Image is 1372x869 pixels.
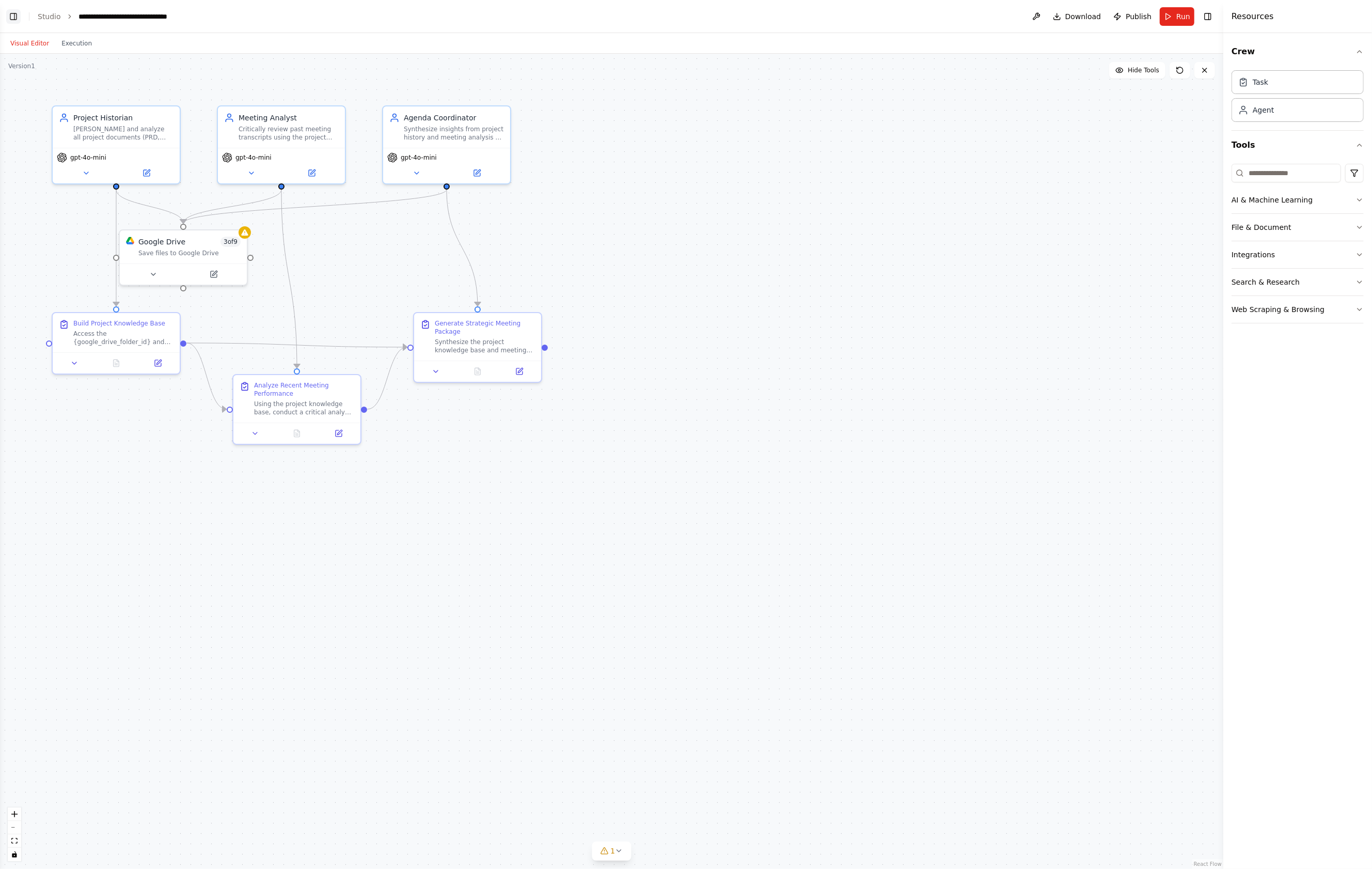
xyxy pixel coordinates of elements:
[1232,10,1274,23] h4: Resources
[8,848,21,861] button: toggle interactivity
[73,113,174,123] div: Project Historian
[1126,11,1152,22] span: Publish
[1232,160,1364,332] div: Tools
[1232,269,1364,296] button: Search & Research
[592,842,632,861] button: 1
[119,229,248,286] div: Google DriveGoogle Drive3of9Save files to Google Drive
[73,319,165,328] div: Build Project Knowledge Base
[282,167,341,179] button: Open in side panel
[1232,66,1364,130] div: Crew
[1065,11,1101,22] span: Download
[94,357,138,369] button: No output available
[38,11,195,22] nav: breadcrumb
[138,237,185,247] div: Google Drive
[217,105,346,184] div: Meeting AnalystCritically review past meeting transcripts using the project timeline to identify ...
[1232,187,1364,213] button: AI & Machine Learning
[235,153,272,162] span: gpt-4o-mini
[1049,7,1106,26] button: Download
[1194,861,1222,867] a: React Flow attribution
[610,846,615,856] span: 1
[70,153,106,162] span: gpt-4o-mini
[8,62,35,70] div: Version 1
[1253,105,1274,115] div: Agent
[1232,241,1364,268] button: Integrations
[8,834,21,848] button: fit view
[276,190,302,368] g: Edge from 6dc0f0f9-d9a5-4b49-a956-935d529eb35e to d2bc564f-9452-4cc5-82f0-7ccb68b0b33b
[1253,77,1268,87] div: Task
[239,113,339,123] div: Meeting Analyst
[1176,11,1190,22] span: Run
[52,105,181,184] div: Project Historian[PERSON_NAME] and analyze all project documents (PRD, technical documentation, a...
[1232,131,1364,160] button: Tools
[448,167,506,179] button: Open in side panel
[140,357,176,369] button: Open in side panel
[55,37,98,50] button: Execution
[254,381,354,398] div: Analyze Recent Meeting Performance
[1232,296,1364,323] button: Web Scraping & Browsing
[138,249,241,257] div: Save files to Google Drive
[187,338,227,414] g: Edge from d83d12e3-753b-4d56-ae3a-f03524a8d8db to d2bc564f-9452-4cc5-82f0-7ccb68b0b33b
[435,319,535,336] div: Generate Strategic Meeting Package
[1232,214,1364,241] button: File & Document
[117,167,176,179] button: Open in side panel
[184,268,243,281] button: Open in side panel
[178,190,452,224] g: Edge from 3c747bde-2586-456d-84bd-415efd70283d to 4b61d51b-c68f-4052-bf86-58618210ead1
[232,374,361,445] div: Analyze Recent Meeting PerformanceUsing the project knowledge base, conduct a critical analysis o...
[382,105,511,184] div: Agenda CoordinatorSynthesize insights from project history and meeting analysis to generate strat...
[8,808,21,821] button: zoom in
[413,312,542,383] div: Generate Strategic Meeting PackageSynthesize the project knowledge base and meeting analysis insi...
[435,338,535,354] div: Synthesize the project knowledge base and meeting analysis insights to create a comprehensive mee...
[1160,7,1194,26] button: Run
[1109,62,1165,79] button: Hide Tools
[401,153,437,162] span: gpt-4o-mini
[111,190,188,224] g: Edge from 38c0b923-4897-4984-845f-d8939ac44536 to 4b61d51b-c68f-4052-bf86-58618210ead1
[126,237,134,245] img: Google Drive
[1201,9,1215,24] button: Hide right sidebar
[239,125,339,142] div: Critically review past meeting transcripts using the project timeline to identify unresolved issu...
[220,237,241,247] span: Number of enabled actions
[501,365,537,378] button: Open in side panel
[456,365,500,378] button: No output available
[111,190,121,306] g: Edge from 38c0b923-4897-4984-845f-d8939ac44536 to d83d12e3-753b-4d56-ae3a-f03524a8d8db
[368,342,407,414] g: Edge from d2bc564f-9452-4cc5-82f0-7ccb68b0b33b to d6d9b09a-9910-4245-b048-9f8c98b675b0
[441,190,483,306] g: Edge from 3c747bde-2586-456d-84bd-415efd70283d to d6d9b09a-9910-4245-b048-9f8c98b675b0
[1109,7,1156,26] button: Publish
[275,427,319,440] button: No output available
[1232,37,1364,66] button: Crew
[52,312,181,375] div: Build Project Knowledge BaseAccess the {google_drive_folder_id} and systematically analyze all pr...
[73,330,174,346] div: Access the {google_drive_folder_id} and systematically analyze all project documents including th...
[187,338,407,352] g: Edge from d83d12e3-753b-4d56-ae3a-f03524a8d8db to d6d9b09a-9910-4245-b048-9f8c98b675b0
[8,808,21,861] div: React Flow controls
[73,125,174,142] div: [PERSON_NAME] and analyze all project documents (PRD, technical documentation, and meeting transc...
[38,12,61,21] a: Studio
[4,37,55,50] button: Visual Editor
[404,125,504,142] div: Synthesize insights from project history and meeting analysis to generate strategic, actionable m...
[6,9,21,24] button: Show left sidebar
[254,400,354,416] div: Using the project knowledge base, conduct a critical analysis of the most recent meeting transcri...
[404,113,504,123] div: Agenda Coordinator
[178,190,287,224] g: Edge from 6dc0f0f9-d9a5-4b49-a956-935d529eb35e to 4b61d51b-c68f-4052-bf86-58618210ead1
[8,821,21,834] button: zoom out
[1128,66,1159,74] span: Hide Tools
[321,427,356,440] button: Open in side panel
